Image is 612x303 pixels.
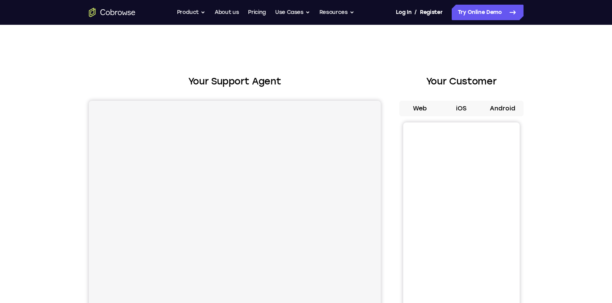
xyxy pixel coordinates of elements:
h2: Your Customer [399,74,524,88]
button: iOS [440,101,482,116]
button: Product [177,5,206,20]
a: Pricing [248,5,266,20]
span: / [414,8,417,17]
a: About us [215,5,239,20]
a: Register [420,5,442,20]
button: Use Cases [275,5,310,20]
h2: Your Support Agent [89,74,381,88]
button: Android [482,101,524,116]
button: Web [399,101,441,116]
button: Resources [319,5,354,20]
a: Try Online Demo [452,5,524,20]
a: Log In [396,5,411,20]
a: Go to the home page [89,8,135,17]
